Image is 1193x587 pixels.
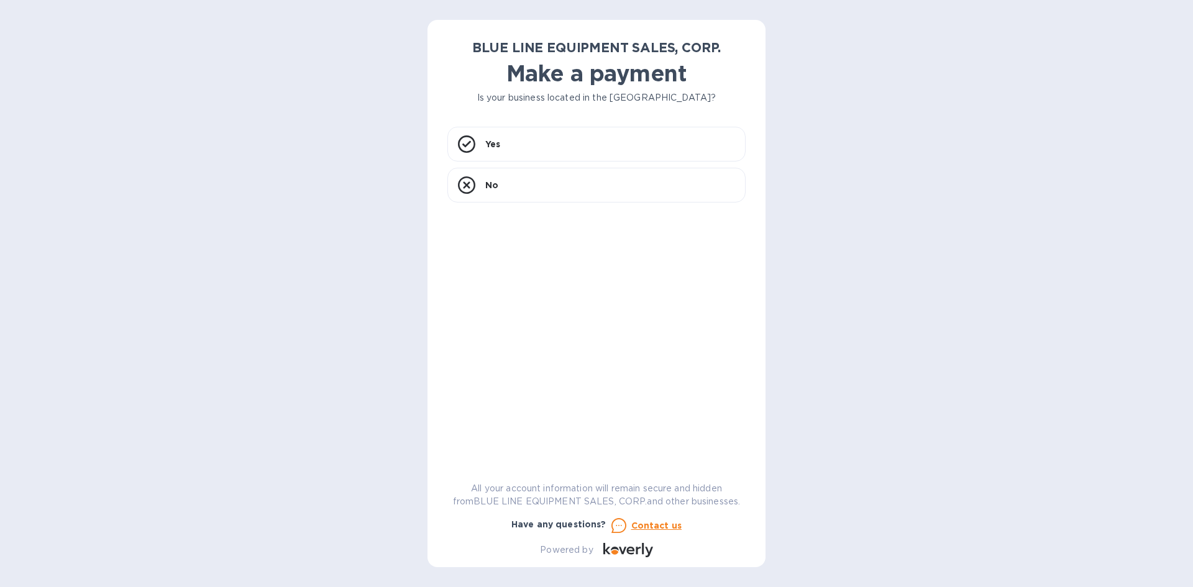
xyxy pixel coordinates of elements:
b: BLUE LINE EQUIPMENT SALES, CORP. [472,40,721,55]
p: No [485,179,498,191]
p: Yes [485,138,500,150]
b: Have any questions? [511,519,606,529]
p: Powered by [540,544,593,557]
p: Is your business located in the [GEOGRAPHIC_DATA]? [447,91,746,104]
h1: Make a payment [447,60,746,86]
u: Contact us [631,521,682,530]
p: All your account information will remain secure and hidden from BLUE LINE EQUIPMENT SALES, CORP. ... [447,482,746,508]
